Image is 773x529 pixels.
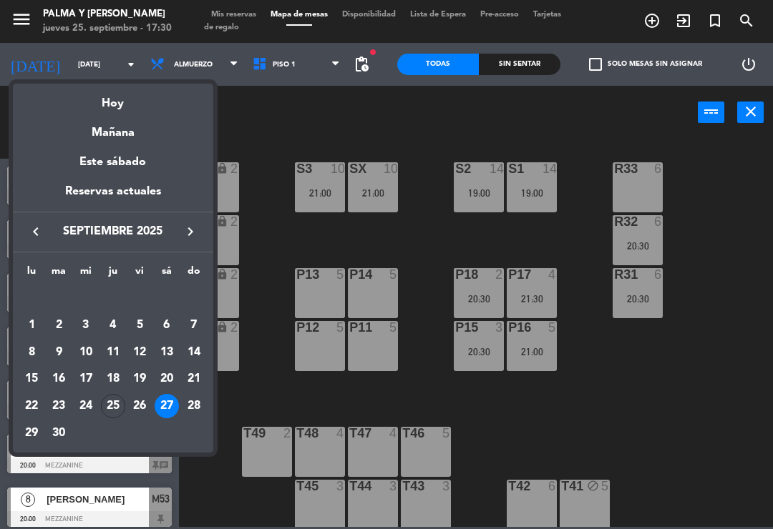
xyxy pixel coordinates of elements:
td: 11 de septiembre de 2025 [99,339,127,366]
td: 6 de septiembre de 2025 [153,312,180,339]
div: 20 [155,367,179,391]
div: 13 [155,340,179,365]
td: 21 de septiembre de 2025 [180,365,208,392]
div: 19 [127,367,152,391]
td: 14 de septiembre de 2025 [180,339,208,366]
div: 11 [101,340,125,365]
td: 1 de septiembre de 2025 [19,312,46,339]
td: 18 de septiembre de 2025 [99,365,127,392]
td: 7 de septiembre de 2025 [180,312,208,339]
div: 27 [155,394,179,418]
td: SEP. [19,285,208,312]
div: Mañana [13,113,213,142]
th: viernes [126,263,153,285]
td: 29 de septiembre de 2025 [19,420,46,447]
div: 15 [19,367,44,391]
td: 4 de septiembre de 2025 [99,312,127,339]
div: 14 [182,340,206,365]
div: 28 [182,394,206,418]
div: 21 [182,367,206,391]
td: 24 de septiembre de 2025 [72,392,99,420]
td: 19 de septiembre de 2025 [126,365,153,392]
th: miércoles [72,263,99,285]
button: keyboard_arrow_left [23,222,49,241]
td: 30 de septiembre de 2025 [45,420,72,447]
div: Este sábado [13,142,213,182]
div: 8 [19,340,44,365]
td: 8 de septiembre de 2025 [19,339,46,366]
td: 13 de septiembre de 2025 [153,339,180,366]
div: 12 [127,340,152,365]
div: 29 [19,421,44,445]
td: 20 de septiembre de 2025 [153,365,180,392]
td: 5 de septiembre de 2025 [126,312,153,339]
th: sábado [153,263,180,285]
div: 18 [101,367,125,391]
div: 7 [182,313,206,337]
td: 3 de septiembre de 2025 [72,312,99,339]
td: 16 de septiembre de 2025 [45,365,72,392]
div: 6 [155,313,179,337]
div: 5 [127,313,152,337]
div: 9 [47,340,71,365]
td: 26 de septiembre de 2025 [126,392,153,420]
div: 16 [47,367,71,391]
span: septiembre 2025 [49,222,178,241]
div: 1 [19,313,44,337]
i: keyboard_arrow_left [27,223,44,240]
div: Hoy [13,84,213,113]
td: 23 de septiembre de 2025 [45,392,72,420]
td: 27 de septiembre de 2025 [153,392,180,420]
div: 22 [19,394,44,418]
td: 17 de septiembre de 2025 [72,365,99,392]
th: jueves [99,263,127,285]
div: Reservas actuales [13,182,213,212]
td: 28 de septiembre de 2025 [180,392,208,420]
td: 10 de septiembre de 2025 [72,339,99,366]
td: 25 de septiembre de 2025 [99,392,127,420]
div: 23 [47,394,71,418]
i: keyboard_arrow_right [182,223,199,240]
div: 10 [74,340,98,365]
div: 26 [127,394,152,418]
div: 2 [47,313,71,337]
th: lunes [19,263,46,285]
th: martes [45,263,72,285]
th: domingo [180,263,208,285]
div: 30 [47,421,71,445]
div: 17 [74,367,98,391]
div: 4 [101,313,125,337]
td: 22 de septiembre de 2025 [19,392,46,420]
button: keyboard_arrow_right [178,222,203,241]
td: 2 de septiembre de 2025 [45,312,72,339]
td: 9 de septiembre de 2025 [45,339,72,366]
div: 25 [101,394,125,418]
div: 3 [74,313,98,337]
td: 15 de septiembre de 2025 [19,365,46,392]
div: 24 [74,394,98,418]
td: 12 de septiembre de 2025 [126,339,153,366]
